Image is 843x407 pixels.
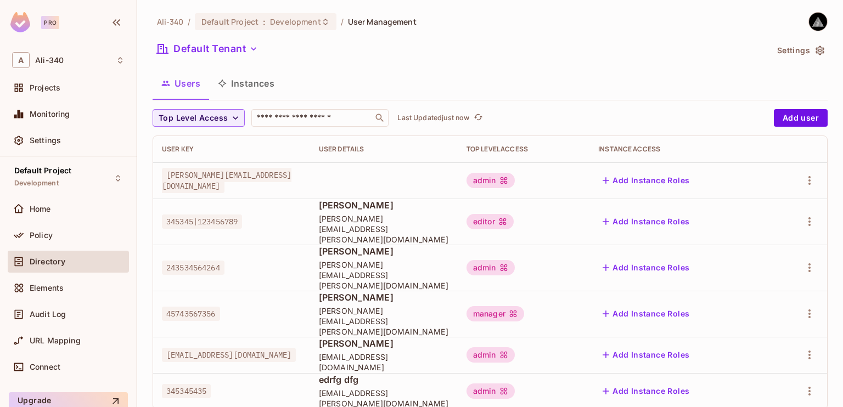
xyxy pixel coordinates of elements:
[14,179,59,188] span: Development
[30,231,53,240] span: Policy
[30,136,61,145] span: Settings
[319,291,449,303] span: [PERSON_NAME]
[773,42,828,59] button: Settings
[319,337,449,349] span: [PERSON_NAME]
[153,70,209,97] button: Users
[30,205,51,213] span: Home
[30,284,64,292] span: Elements
[598,172,694,189] button: Add Instance Roles
[319,306,449,337] span: [PERSON_NAME][EMAIL_ADDRESS][PERSON_NAME][DOMAIN_NAME]
[30,110,70,118] span: Monitoring
[467,173,515,188] div: admin
[30,363,60,371] span: Connect
[159,111,228,125] span: Top Level Access
[319,145,449,154] div: User Details
[348,16,417,27] span: User Management
[12,52,30,68] span: A
[467,260,515,275] div: admin
[35,56,64,65] span: Workspace: Ali-340
[153,40,262,58] button: Default Tenant
[319,259,449,291] span: [PERSON_NAME][EMAIL_ADDRESS][PERSON_NAME][DOMAIN_NAME]
[474,112,483,123] span: refresh
[270,16,321,27] span: Development
[598,346,694,364] button: Add Instance Roles
[397,114,469,122] p: Last Updated just now
[467,145,581,154] div: Top Level Access
[162,307,220,321] span: 45743567356
[774,109,828,127] button: Add user
[262,18,266,26] span: :
[598,145,762,154] div: Instance Access
[319,352,449,372] span: [EMAIL_ADDRESS][DOMAIN_NAME]
[162,214,242,229] span: 345345|123456789
[598,382,694,400] button: Add Instance Roles
[467,306,524,321] div: manager
[30,83,60,92] span: Projects
[319,374,449,386] span: edrfg dfg
[162,145,301,154] div: User Key
[153,109,245,127] button: Top Level Access
[598,213,694,230] button: Add Instance Roles
[471,111,485,125] button: refresh
[14,166,71,175] span: Default Project
[809,13,827,31] img: Ali Hussein
[41,16,59,29] div: Pro
[201,16,258,27] span: Default Project
[598,259,694,276] button: Add Instance Roles
[467,383,515,399] div: admin
[469,111,485,125] span: Click to refresh data
[162,168,291,193] span: [PERSON_NAME][EMAIL_ADDRESS][DOMAIN_NAME]
[319,245,449,257] span: [PERSON_NAME]
[188,16,190,27] li: /
[467,214,514,229] div: editor
[162,261,224,275] span: 243534564264
[30,336,81,345] span: URL Mapping
[157,16,183,27] span: the active workspace
[467,347,515,363] div: admin
[341,16,344,27] li: /
[10,12,30,32] img: SReyMgAAAABJRU5ErkJggg==
[209,70,283,97] button: Instances
[30,257,65,266] span: Directory
[30,310,66,319] span: Audit Log
[319,213,449,245] span: [PERSON_NAME][EMAIL_ADDRESS][PERSON_NAME][DOMAIN_NAME]
[598,305,694,323] button: Add Instance Roles
[319,199,449,211] span: [PERSON_NAME]
[162,348,296,362] span: [EMAIL_ADDRESS][DOMAIN_NAME]
[162,384,211,398] span: 345345435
